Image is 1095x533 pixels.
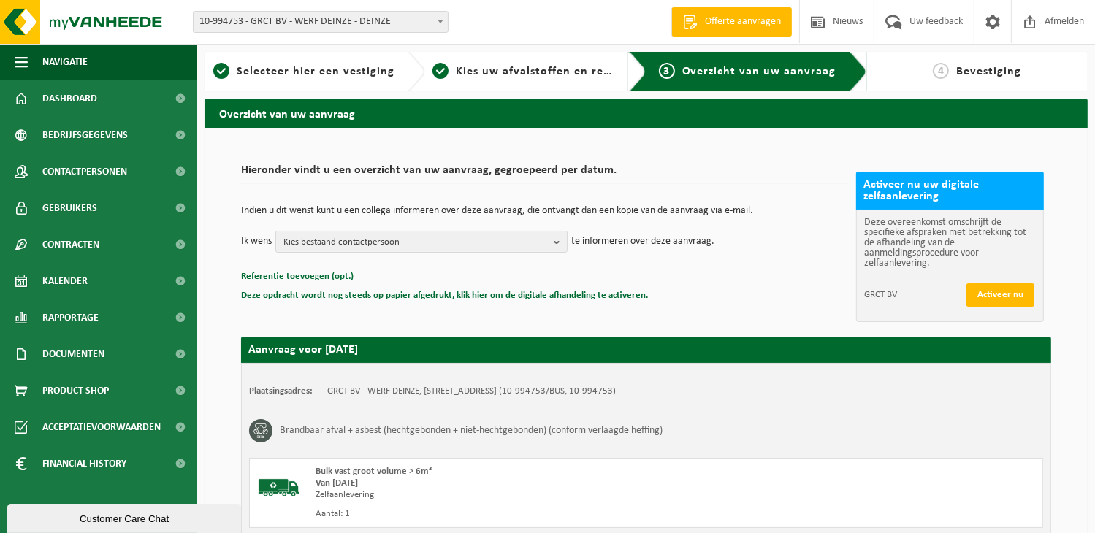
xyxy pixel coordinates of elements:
a: 1Selecteer hier een vestiging [212,63,396,80]
iframe: chat widget [7,501,244,533]
span: Bevestiging [956,66,1021,77]
span: Contactpersonen [42,153,127,190]
span: 10-994753 - GRCT BV - WERF DEINZE - DEINZE [194,12,448,32]
span: Acceptatievoorwaarden [42,409,161,445]
span: Contracten [42,226,99,263]
span: Documenten [42,336,104,372]
img: BL-SO-LV.png [257,466,301,510]
span: Selecteer hier een vestiging [237,66,394,77]
span: GRCT BV [864,289,965,301]
span: Product Shop [42,372,109,409]
button: Referentie toevoegen (opt.) [241,267,354,286]
span: Kies bestaand contactpersoon [283,231,548,253]
a: Offerte aanvragen [671,7,792,37]
h3: Brandbaar afval + asbest (hechtgebonden + niet-hechtgebonden) (conform verlaagde heffing) [280,419,663,442]
div: Aantal: 1 [316,508,705,520]
span: Dashboard [42,80,97,117]
span: Financial History [42,445,126,482]
button: Activeer nu [966,283,1034,307]
td: GRCT BV - WERF DEINZE, [STREET_ADDRESS] (10-994753/BUS, 10-994753) [327,386,616,397]
span: 2 [432,63,449,79]
span: Rapportage [42,299,99,336]
button: Deze opdracht wordt nog steeds op papier afgedrukt, klik hier om de digitale afhandeling te activ... [241,286,648,305]
p: Indien u dit wenst kunt u een collega informeren over deze aanvraag, die ontvangt dan een kopie v... [241,206,849,216]
div: Zelfaanlevering [316,489,705,501]
span: Bulk vast groot volume > 6m³ [316,467,432,476]
p: te informeren over deze aanvraag. [571,231,714,253]
strong: Aanvraag voor [DATE] [248,344,358,356]
h2: Activeer nu uw digitale zelfaanlevering [856,172,1044,210]
span: 10-994753 - GRCT BV - WERF DEINZE - DEINZE [193,11,449,33]
span: 4 [933,63,949,79]
span: Offerte aanvragen [701,15,785,29]
strong: Van [DATE] [316,478,358,488]
span: 3 [659,63,675,79]
span: 1 [213,63,229,79]
span: Bedrijfsgegevens [42,117,128,153]
span: Kies uw afvalstoffen en recipiënten [456,66,657,77]
span: Kalender [42,263,88,299]
p: Deze overeenkomst omschrijft de specifieke afspraken met betrekking tot de afhandeling van de aan... [864,218,1036,269]
span: Gebruikers [42,190,97,226]
a: 2Kies uw afvalstoffen en recipiënten [432,63,617,80]
h2: Overzicht van uw aanvraag [205,99,1088,127]
strong: Plaatsingsadres: [249,386,313,396]
span: Navigatie [42,44,88,80]
p: Ik wens [241,231,272,253]
span: Overzicht van uw aanvraag [682,66,836,77]
h2: Hieronder vindt u een overzicht van uw aanvraag, gegroepeerd per datum. [241,164,849,184]
button: Kies bestaand contactpersoon [275,231,568,253]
